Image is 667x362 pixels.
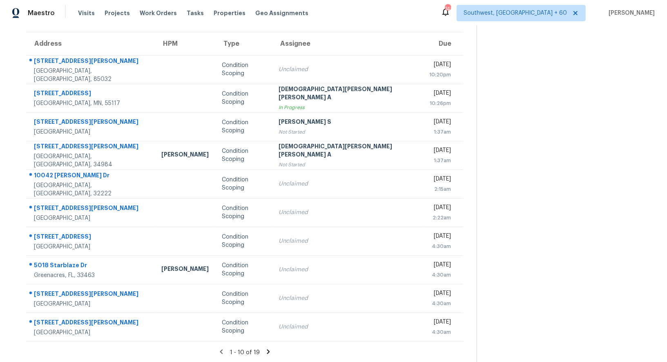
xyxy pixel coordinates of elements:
div: [STREET_ADDRESS][PERSON_NAME] [34,142,148,152]
span: Projects [105,9,130,17]
th: Address [26,32,155,55]
div: 10:26pm [429,99,451,107]
div: 1:37am [429,128,451,136]
div: Condition Scoping [222,204,265,221]
div: [GEOGRAPHIC_DATA], MN, 55117 [34,99,148,107]
th: Assignee [272,32,423,55]
div: [STREET_ADDRESS][PERSON_NAME] [34,290,148,300]
div: [PERSON_NAME] S [279,118,416,128]
div: [DATE] [429,261,451,271]
div: [DATE] [429,146,451,156]
div: [STREET_ADDRESS][PERSON_NAME] [34,118,148,128]
div: 741 [445,5,451,13]
div: 4:30am [429,299,451,308]
div: Greenacres, FL, 33463 [34,271,148,279]
div: 2:22am [429,214,451,222]
div: Not Started [279,161,416,169]
span: Properties [214,9,245,17]
span: Geo Assignments [255,9,308,17]
div: [DEMOGRAPHIC_DATA][PERSON_NAME] [PERSON_NAME] A [279,142,416,161]
div: [STREET_ADDRESS] [34,232,148,243]
div: [GEOGRAPHIC_DATA] [34,214,148,222]
th: Type [215,32,272,55]
div: Condition Scoping [222,61,265,78]
div: Condition Scoping [222,261,265,278]
div: Condition Scoping [222,147,265,163]
div: [GEOGRAPHIC_DATA], [GEOGRAPHIC_DATA], 32222 [34,181,148,198]
div: [DATE] [429,289,451,299]
div: 5018 Starblaze Dr [34,261,148,271]
div: Unclaimed [279,266,416,274]
div: Condition Scoping [222,118,265,135]
div: Unclaimed [279,208,416,217]
span: Visits [78,9,95,17]
span: [PERSON_NAME] [605,9,655,17]
div: [DATE] [429,118,451,128]
div: [DATE] [429,89,451,99]
div: In Progress [279,103,416,112]
div: [PERSON_NAME] [161,265,209,275]
div: Unclaimed [279,65,416,74]
div: [GEOGRAPHIC_DATA] [34,328,148,337]
div: [DATE] [429,175,451,185]
div: [PERSON_NAME] [161,150,209,161]
div: Unclaimed [279,180,416,188]
div: Condition Scoping [222,90,265,106]
div: [GEOGRAPHIC_DATA], [GEOGRAPHIC_DATA], 85032 [34,67,148,83]
div: Unclaimed [279,294,416,302]
span: Maestro [28,9,55,17]
div: 4:30am [429,271,451,279]
div: Unclaimed [279,323,416,331]
div: [GEOGRAPHIC_DATA] [34,300,148,308]
div: Not Started [279,128,416,136]
div: [STREET_ADDRESS][PERSON_NAME] [34,318,148,328]
div: 10:20pm [429,71,451,79]
div: 2:15am [429,185,451,193]
div: 4:30am [429,328,451,336]
span: Southwest, [GEOGRAPHIC_DATA] + 60 [464,9,567,17]
span: Work Orders [140,9,177,17]
div: [DATE] [429,232,451,242]
span: Tasks [187,10,204,16]
div: Condition Scoping [222,233,265,249]
div: [GEOGRAPHIC_DATA] [34,243,148,251]
div: [GEOGRAPHIC_DATA] [34,128,148,136]
th: Due [423,32,464,55]
div: [DEMOGRAPHIC_DATA][PERSON_NAME] [PERSON_NAME] A [279,85,416,103]
div: 4:30am [429,242,451,250]
div: Unclaimed [279,237,416,245]
div: [DATE] [429,318,451,328]
div: [STREET_ADDRESS] [34,89,148,99]
div: [STREET_ADDRESS][PERSON_NAME] [34,204,148,214]
div: 10042 [PERSON_NAME] Dr [34,171,148,181]
div: [DATE] [429,203,451,214]
div: [DATE] [429,60,451,71]
div: Condition Scoping [222,319,265,335]
th: HPM [155,32,215,55]
div: [STREET_ADDRESS][PERSON_NAME] [34,57,148,67]
div: Condition Scoping [222,176,265,192]
div: Condition Scoping [222,290,265,306]
div: [GEOGRAPHIC_DATA], [GEOGRAPHIC_DATA], 34984 [34,152,148,169]
div: 1:37am [429,156,451,165]
span: 1 - 10 of 19 [230,350,260,355]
